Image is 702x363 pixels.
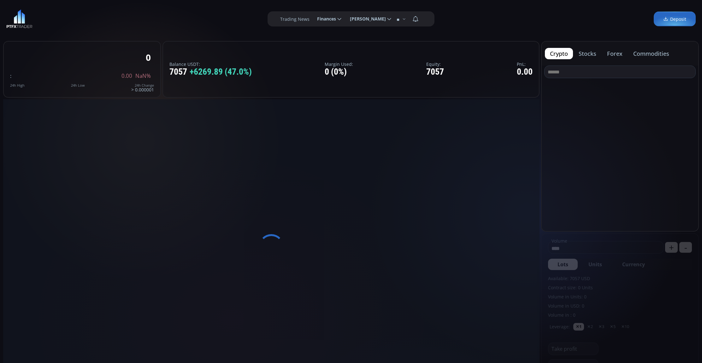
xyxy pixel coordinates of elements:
div: 24h High [10,84,25,87]
img: LOGO [6,9,32,28]
label: Equity: [426,62,444,66]
button: forex [602,48,628,59]
span: : [10,72,11,79]
label: PnL: [517,62,533,66]
label: Trading News [280,16,310,22]
div: 0 (0%) [325,67,353,77]
div: 7057 [426,67,444,77]
button: crypto [545,48,573,59]
label: Balance USDT: [169,62,252,66]
span: 0.00 [121,73,132,79]
div: > 0.000001 [131,84,154,92]
div: 0 [146,53,151,62]
span: [PERSON_NAME] [345,13,386,25]
span: +6269.89 (47.0%) [190,67,252,77]
button: commodities [628,48,674,59]
div: 7057 [169,67,252,77]
label: Margin Used: [325,62,353,66]
div: 0.00 [517,67,533,77]
a: Deposit [654,12,696,26]
button: stocks [574,48,601,59]
span: NaN% [135,73,151,79]
div: 24h Change [131,84,154,87]
span: Finances [313,13,336,25]
span: Deposit [663,16,686,22]
div: 24h Low [71,84,85,87]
